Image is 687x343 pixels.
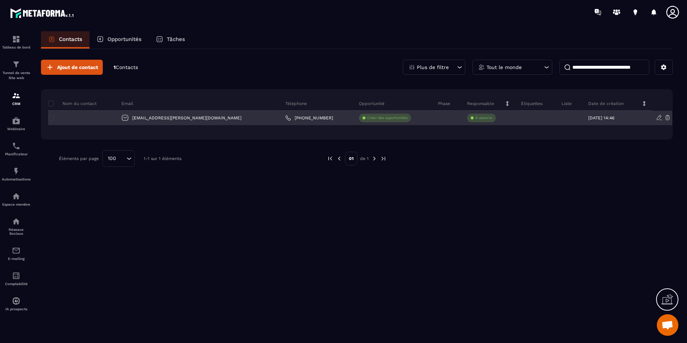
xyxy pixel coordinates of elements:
p: Automatisations [2,177,31,181]
div: Search for option [102,150,135,167]
img: prev [336,155,342,162]
a: automationsautomationsAutomatisations [2,161,31,187]
img: automations [12,297,20,305]
img: scheduler [12,142,20,150]
a: social-networksocial-networkRéseaux Sociaux [2,212,31,241]
a: formationformationCRM [2,86,31,111]
p: Tâches [167,36,185,42]
p: Réseaux Sociaux [2,228,31,235]
p: CRM [2,102,31,106]
span: Contacts [116,64,138,70]
a: Opportunités [89,31,149,49]
p: Tableau de bord [2,45,31,49]
p: Email [121,101,133,106]
img: automations [12,192,20,201]
img: logo [10,6,75,19]
img: automations [12,116,20,125]
span: 100 [105,155,119,163]
p: Opportunités [107,36,142,42]
span: Ajout de contact [57,64,98,71]
p: Téléphone [285,101,307,106]
img: accountant [12,271,20,280]
p: À associe [475,115,492,120]
p: de 1 [360,156,369,161]
p: Tout le monde [487,65,522,70]
p: 01 [345,152,358,165]
a: Tâches [149,31,192,49]
p: Planificateur [2,152,31,156]
a: automationsautomationsWebinaire [2,111,31,136]
p: E-mailing [2,257,31,261]
p: 1 [114,64,138,71]
p: Étiquettes [521,101,543,106]
p: Comptabilité [2,282,31,286]
input: Search for option [119,155,125,163]
p: Éléments par page [59,156,99,161]
p: Plus de filtre [417,65,449,70]
img: formation [12,35,20,44]
img: email [12,246,20,255]
p: 1-1 sur 1 éléments [144,156,181,161]
a: Contacts [41,31,89,49]
p: [DATE] 14:46 [588,115,614,120]
p: Liste [562,101,572,106]
button: Ajout de contact [41,60,103,75]
a: accountantaccountantComptabilité [2,266,31,291]
p: IA prospects [2,307,31,311]
p: Opportunité [359,101,384,106]
a: emailemailE-mailing [2,241,31,266]
p: Tunnel de vente Site web [2,70,31,81]
a: formationformationTableau de bord [2,29,31,55]
p: Date de création [588,101,624,106]
a: automationsautomationsEspace membre [2,187,31,212]
img: automations [12,167,20,175]
img: next [380,155,387,162]
img: formation [12,60,20,69]
a: schedulerschedulerPlanificateur [2,136,31,161]
img: next [371,155,378,162]
img: social-network [12,217,20,226]
p: Espace membre [2,202,31,206]
p: Phase [438,101,450,106]
p: Webinaire [2,127,31,131]
p: Créer des opportunités [367,115,407,120]
a: formationformationTunnel de vente Site web [2,55,31,86]
p: Responsable [467,101,494,106]
img: prev [327,155,333,162]
p: Contacts [59,36,82,42]
img: formation [12,91,20,100]
a: Ouvrir le chat [657,314,678,336]
p: Nom du contact [48,101,97,106]
a: [PHONE_NUMBER] [285,115,333,121]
